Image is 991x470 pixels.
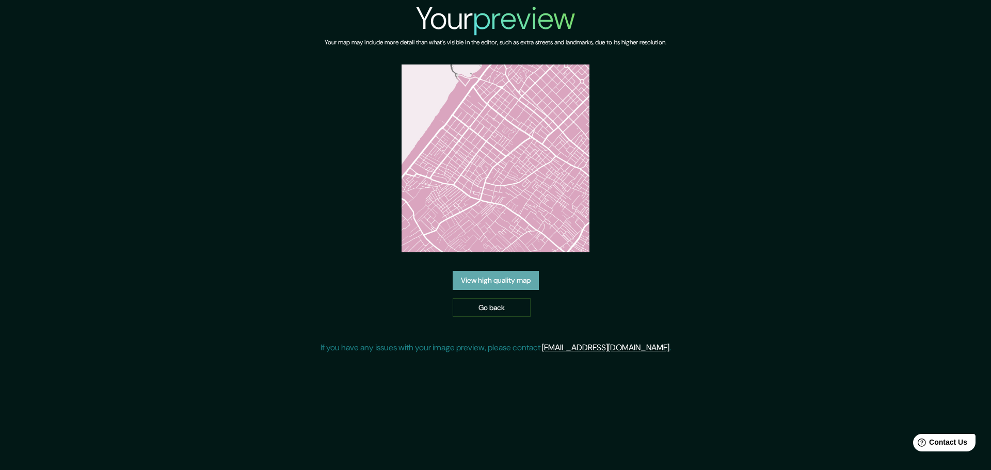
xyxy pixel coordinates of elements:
a: View high quality map [453,271,539,290]
a: [EMAIL_ADDRESS][DOMAIN_NAME] [542,342,669,353]
iframe: Help widget launcher [899,430,980,459]
p: If you have any issues with your image preview, please contact . [321,342,671,354]
h6: Your map may include more detail than what's visible in the editor, such as extra streets and lan... [325,37,666,48]
img: created-map-preview [402,64,589,252]
a: Go back [453,298,531,317]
